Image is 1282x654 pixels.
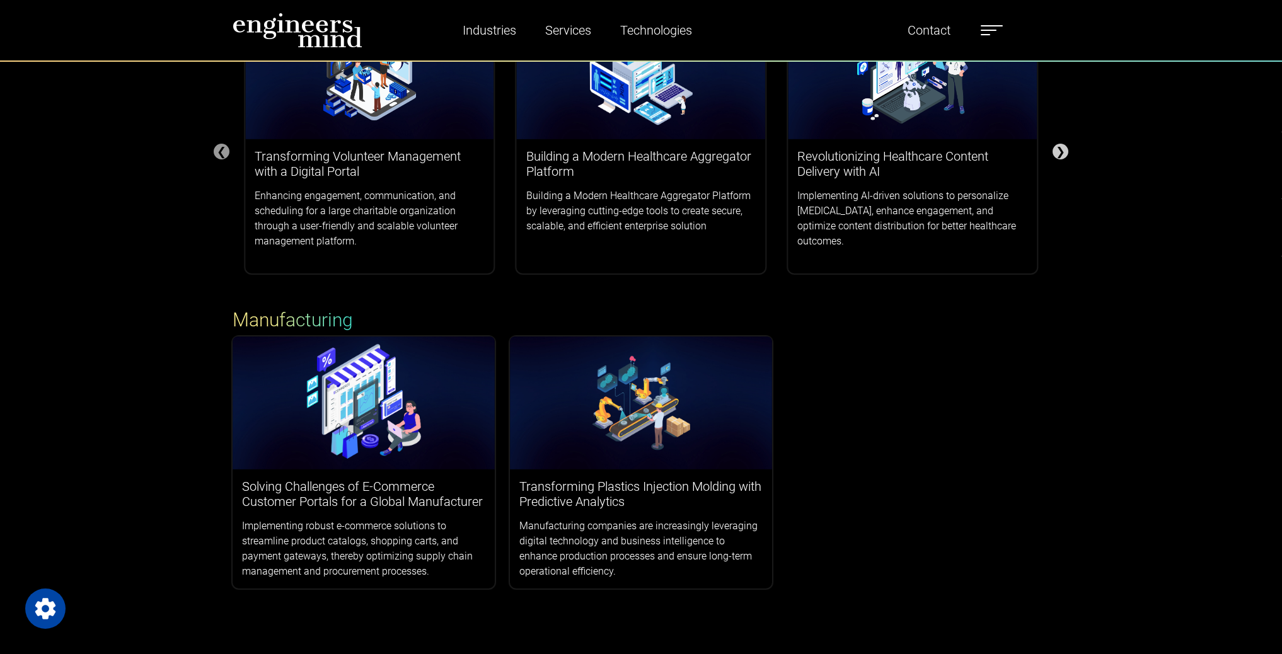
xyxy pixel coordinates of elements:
p: Implementing robust e-commerce solutions to streamline product catalogs, shopping carts, and paym... [242,519,485,579]
p: Enhancing engagement, communication, and scheduling for a large charitable organization through a... [255,188,485,249]
h3: Transforming Plastics Injection Molding with Predictive Analytics [519,479,763,509]
a: Contact [903,16,956,45]
a: Building a Modern Healthcare Aggregator PlatformBuilding a Modern Healthcare Aggregator Platform ... [517,14,766,244]
img: logos [245,14,494,140]
a: Revolutionizing Healthcare Content Delivery with AIImplementing AI-driven solutions to personaliz... [788,14,1037,259]
p: Implementing AI-driven solutions to personalize [MEDICAL_DATA], enhance engagement, and optimize ... [797,188,1027,249]
h3: Revolutionizing Healthcare Content Delivery with AI [797,149,1027,179]
a: Technologies [615,16,697,45]
a: Transforming Plastics Injection Molding with Predictive AnalyticsManufacturing companies are incr... [510,336,772,588]
a: Industries [458,16,521,45]
img: logo [233,13,362,48]
span: Manufacturing [233,309,353,331]
p: Building a Modern Healthcare Aggregator Platform by leveraging cutting-edge tools to create secur... [526,188,756,234]
a: Solving Challenges of E-Commerce Customer Portals for a Global ManufacturerImplementing robust e-... [233,336,495,588]
p: Manufacturing companies are increasingly leveraging digital technology and business intelligence ... [519,519,763,579]
img: logos [517,14,766,140]
h3: Solving Challenges of E-Commerce Customer Portals for a Global Manufacturer [242,479,485,509]
a: Transforming Volunteer Management with a Digital PortalEnhancing engagement, communication, and s... [245,14,494,259]
a: Services [540,16,596,45]
img: logos [788,14,1037,140]
h3: Building a Modern Healthcare Aggregator Platform [526,149,756,179]
h3: Transforming Volunteer Management with a Digital Portal [255,149,485,179]
img: logos [510,336,772,469]
div: ❮ [214,144,229,159]
div: ❯ [1053,144,1068,159]
img: logos [233,336,495,469]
